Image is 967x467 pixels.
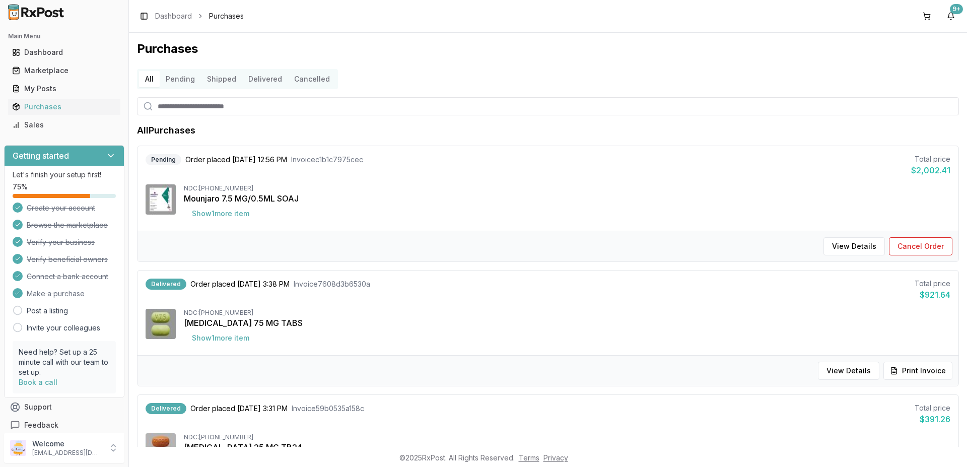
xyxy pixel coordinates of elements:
button: Support [4,398,124,416]
span: Order placed [DATE] 3:38 PM [190,279,290,289]
span: Invoice 7608d3b6530a [294,279,370,289]
a: Invite your colleagues [27,323,100,333]
button: Show1more item [184,205,257,223]
button: My Posts [4,81,124,97]
h1: All Purchases [137,123,195,138]
div: Total price [911,154,950,164]
button: Purchases [4,99,124,115]
div: Mounjaro 7.5 MG/0.5ML SOAJ [184,192,950,205]
nav: breadcrumb [155,11,244,21]
a: Terms [519,453,539,462]
iframe: Intercom live chat [933,433,957,457]
button: Dashboard [4,44,124,60]
div: Pending [146,154,181,165]
button: All [139,71,160,87]
a: Purchases [8,98,120,116]
img: Myrbetriq 25 MG TB24 [146,433,176,463]
h3: Getting started [13,150,69,162]
span: Browse the marketplace [27,220,108,230]
div: Dashboard [12,47,116,57]
img: Mounjaro 7.5 MG/0.5ML SOAJ [146,184,176,215]
p: Let's finish your setup first! [13,170,116,180]
a: Book a call [19,378,57,386]
button: Show1more item [184,329,257,347]
button: Cancelled [288,71,336,87]
div: $391.26 [915,413,950,425]
p: Welcome [32,439,102,449]
button: Shipped [201,71,242,87]
span: Order placed [DATE] 3:31 PM [190,404,288,414]
img: RxPost Logo [4,4,68,20]
button: Pending [160,71,201,87]
span: Feedback [24,420,58,430]
div: NDC: [PHONE_NUMBER] [184,184,950,192]
span: Purchases [209,11,244,21]
button: Print Invoice [883,362,952,380]
p: [EMAIL_ADDRESS][DOMAIN_NAME] [32,449,102,457]
div: [MEDICAL_DATA] 75 MG TABS [184,317,950,329]
button: View Details [818,362,879,380]
button: Sales [4,117,124,133]
span: Connect a bank account [27,272,108,282]
a: Privacy [543,453,568,462]
a: My Posts [8,80,120,98]
div: $2,002.41 [911,164,950,176]
div: NDC: [PHONE_NUMBER] [184,309,950,317]
div: [MEDICAL_DATA] 25 MG TB24 [184,441,950,453]
img: User avatar [10,440,26,456]
button: Cancel Order [889,237,952,255]
h1: Purchases [137,41,959,57]
a: Dashboard [8,43,120,61]
a: Sales [8,116,120,134]
span: 75 % [13,182,28,192]
div: Sales [12,120,116,130]
a: Post a listing [27,306,68,316]
div: My Posts [12,84,116,94]
div: Delivered [146,403,186,414]
h2: Main Menu [8,32,120,40]
div: Purchases [12,102,116,112]
button: Delivered [242,71,288,87]
span: Verify your business [27,237,95,247]
span: Make a purchase [27,289,85,299]
div: 9+ [950,4,963,14]
a: Marketplace [8,61,120,80]
img: Gemtesa 75 MG TABS [146,309,176,339]
span: Invoice 59b0535a158c [292,404,364,414]
button: 9+ [943,8,959,24]
span: Verify beneficial owners [27,254,108,264]
div: Marketplace [12,65,116,76]
div: NDC: [PHONE_NUMBER] [184,433,950,441]
span: Invoice c1b1c7975cec [291,155,363,165]
div: Delivered [146,279,186,290]
button: Feedback [4,416,124,434]
button: View Details [823,237,885,255]
div: Total price [915,403,950,413]
a: Dashboard [155,11,192,21]
span: Order placed [DATE] 12:56 PM [185,155,287,165]
button: Marketplace [4,62,124,79]
div: Total price [915,279,950,289]
p: Need help? Set up a 25 minute call with our team to set up. [19,347,110,377]
div: $921.64 [915,289,950,301]
span: Create your account [27,203,95,213]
